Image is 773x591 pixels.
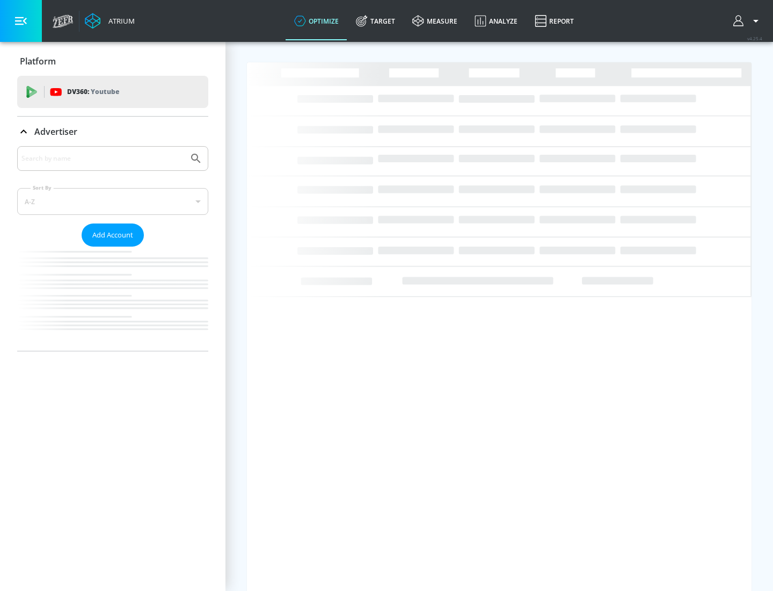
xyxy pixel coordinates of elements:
div: Platform [17,46,208,76]
span: Add Account [92,229,133,241]
p: Youtube [91,86,119,97]
a: optimize [286,2,347,40]
p: Platform [20,55,56,67]
a: Report [526,2,582,40]
div: A-Z [17,188,208,215]
div: Advertiser [17,117,208,147]
a: Analyze [466,2,526,40]
div: Atrium [104,16,135,26]
div: DV360: Youtube [17,76,208,108]
p: Advertiser [34,126,77,138]
button: Add Account [82,224,144,247]
span: v 4.25.4 [747,35,762,41]
a: Atrium [85,13,135,29]
label: Sort By [31,184,54,191]
a: Target [347,2,404,40]
input: Search by name [21,152,184,165]
a: measure [404,2,466,40]
p: DV360: [67,86,119,98]
div: Advertiser [17,146,208,351]
nav: list of Advertiser [17,247,208,351]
